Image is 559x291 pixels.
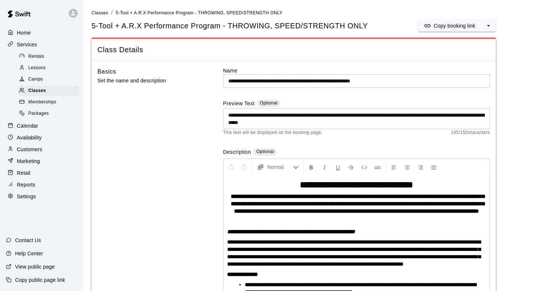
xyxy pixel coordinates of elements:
[92,9,550,17] nav: breadcrumb
[223,67,490,74] label: Name
[15,263,55,270] p: View public page
[15,237,41,244] p: Contact Us
[332,160,344,174] button: Format Underline
[116,10,283,15] span: 5-Tool + A.R.X Performance Program - THROWING, SPEED/STRENGTH ONLY
[17,41,37,48] p: Services
[401,160,413,174] button: Center Align
[371,160,384,174] button: Insert Link
[18,85,83,97] a: Classes
[388,160,400,174] button: Left Align
[223,148,251,157] label: Description
[28,99,56,106] span: Memberships
[17,146,42,153] p: Customers
[18,52,80,62] div: Rentals
[418,20,496,32] div: split button
[427,160,440,174] button: Justify Align
[18,97,80,107] div: Memberships
[451,129,490,136] span: 145 / 150 characters
[18,97,83,108] a: Memberships
[18,74,83,85] a: Camps
[28,76,43,83] span: Camps
[17,169,31,177] p: Retail
[17,134,42,141] p: Availability
[18,108,83,120] a: Packages
[18,62,83,74] a: Lessons
[254,160,302,174] button: Formatting Options
[238,160,251,174] button: Redo
[17,157,40,165] p: Marketing
[481,20,496,32] button: select merge strategy
[414,160,427,174] button: Right Align
[6,132,77,143] a: Availability
[97,67,116,77] h6: Basics
[260,100,277,106] span: Optional
[97,45,490,55] span: Class Details
[17,181,35,188] p: Reports
[6,27,77,38] a: Home
[17,122,38,129] p: Calendar
[111,9,112,17] li: /
[6,120,77,131] a: Calendar
[17,193,36,200] p: Settings
[18,63,80,73] div: Lessons
[223,100,255,108] label: Preview Text
[6,179,77,190] a: Reports
[418,20,481,32] button: Copy booking link
[28,53,44,60] span: Rentals
[318,160,331,174] button: Format Italics
[97,76,200,85] p: Set the name and description
[6,167,77,178] a: Retail
[223,129,323,136] span: This text will be displayed on the booking page.
[28,110,49,117] span: Packages
[345,160,357,174] button: Format Strikethrough
[256,149,274,154] span: Optional
[267,163,293,171] span: Normal
[28,87,46,95] span: Classes
[6,144,77,155] a: Customers
[92,10,108,15] a: Classes
[15,276,65,284] p: Copy public page link
[358,160,370,174] button: Insert Code
[434,22,475,29] p: Copy booking link
[6,191,77,202] a: Settings
[28,64,46,72] span: Lessons
[18,86,80,96] div: Classes
[92,21,368,31] h5: 5-Tool + A.R.X Performance Program - THROWING, SPEED/STRENGTH ONLY
[18,74,80,85] div: Camps
[6,39,77,50] a: Services
[225,160,237,174] button: Undo
[18,51,83,62] a: Rentals
[305,160,318,174] button: Format Bold
[18,109,80,119] div: Packages
[6,156,77,167] a: Marketing
[17,29,31,36] p: Home
[15,250,43,257] p: Help Center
